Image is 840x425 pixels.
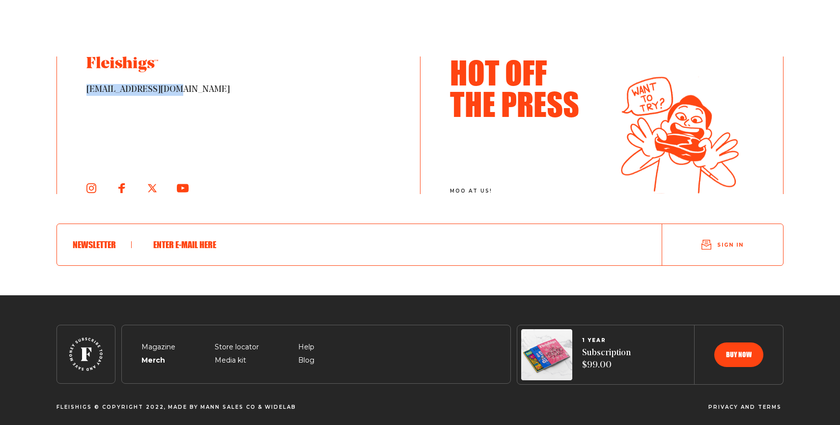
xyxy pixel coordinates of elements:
[582,338,631,343] span: 1 YEAR
[521,329,572,380] img: Magazines image
[298,355,314,367] span: Blog
[258,404,263,410] span: &
[56,404,164,410] span: Fleishigs © Copyright 2022
[450,188,598,194] span: moo at us!
[215,356,246,365] a: Media kit
[141,341,175,353] span: Magazine
[582,347,631,371] span: Subscription $99.00
[200,404,256,410] a: Mann Sales CO
[726,351,752,358] span: Buy now
[708,404,782,410] span: Privacy and terms
[147,232,622,257] input: Enter e-mail here
[168,404,198,410] span: Made By
[450,57,592,119] h3: Hot Off The Press
[265,404,296,410] a: Widelab
[298,341,314,353] span: Help
[298,342,314,351] a: Help
[141,342,175,351] a: Magazine
[708,404,782,409] a: Privacy and terms
[717,241,744,249] span: Sign in
[215,342,259,351] a: Store locator
[164,404,166,410] span: ,
[86,84,391,96] span: [EMAIL_ADDRESS][DOMAIN_NAME]
[662,228,783,261] button: Sign in
[298,356,314,365] a: Blog
[73,239,132,250] h6: Newsletter
[215,355,246,367] span: Media kit
[714,342,763,367] button: Buy now
[215,341,259,353] span: Store locator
